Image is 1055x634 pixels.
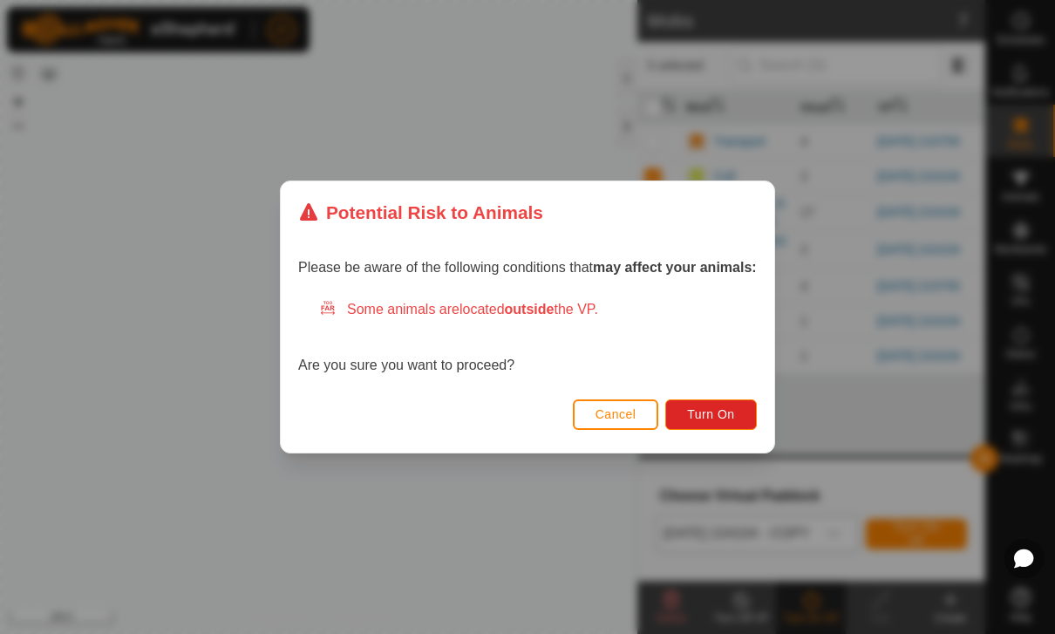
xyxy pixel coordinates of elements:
span: Cancel [596,407,636,421]
span: Please be aware of the following conditions that [298,260,757,275]
div: Are you sure you want to proceed? [298,299,757,376]
div: Some animals are [319,299,757,320]
div: Potential Risk to Animals [298,199,543,226]
button: Turn On [666,399,757,430]
strong: may affect your animals: [593,260,757,275]
span: Turn On [688,407,735,421]
strong: outside [505,302,555,317]
button: Cancel [573,399,659,430]
span: located the VP. [459,302,598,317]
